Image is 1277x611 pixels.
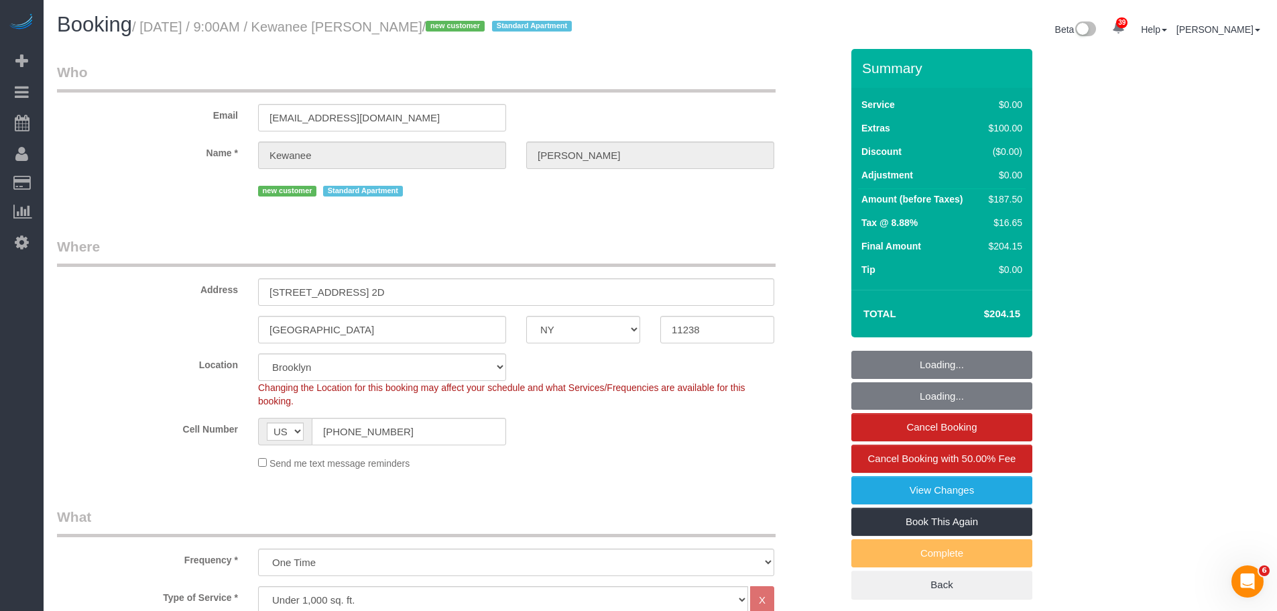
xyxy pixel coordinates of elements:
[983,145,1022,158] div: ($0.00)
[862,60,1026,76] h3: Summary
[8,13,35,32] img: Automaid Logo
[426,21,484,32] span: new customer
[851,508,1032,536] a: Book This Again
[47,586,248,604] label: Type of Service *
[861,168,913,182] label: Adjustment
[258,382,745,406] span: Changing the Location for this booking may affect your schedule and what Services/Frequencies are...
[861,121,890,135] label: Extras
[983,216,1022,229] div: $16.65
[258,142,506,169] input: First Name
[57,13,132,36] span: Booking
[47,142,248,160] label: Name *
[422,19,576,34] span: /
[983,168,1022,182] div: $0.00
[868,453,1016,464] span: Cancel Booking with 50.00% Fee
[1055,24,1097,35] a: Beta
[47,353,248,372] label: Location
[1105,13,1132,43] a: 39
[861,216,918,229] label: Tax @ 8.88%
[132,19,576,34] small: / [DATE] / 9:00AM / Kewanee [PERSON_NAME]
[1074,21,1096,39] img: New interface
[851,571,1032,599] a: Back
[851,476,1032,504] a: View Changes
[983,192,1022,206] div: $187.50
[861,145,902,158] label: Discount
[1116,17,1128,28] span: 39
[944,309,1020,320] h4: $204.15
[57,62,776,93] legend: Who
[312,418,506,445] input: Cell Number
[861,239,921,253] label: Final Amount
[258,104,506,131] input: Email
[269,458,410,469] span: Send me text message reminders
[47,104,248,122] label: Email
[1231,565,1264,598] iframe: Intercom live chat
[861,98,895,111] label: Service
[47,418,248,436] label: Cell Number
[258,186,316,197] span: new customer
[492,21,572,32] span: Standard Apartment
[851,445,1032,473] a: Cancel Booking with 50.00% Fee
[1259,565,1270,576] span: 6
[660,316,774,343] input: Zip Code
[526,142,774,169] input: Last Name
[983,121,1022,135] div: $100.00
[863,308,896,319] strong: Total
[983,239,1022,253] div: $204.15
[258,316,506,343] input: City
[47,549,248,567] label: Frequency *
[861,263,875,276] label: Tip
[861,192,963,206] label: Amount (before Taxes)
[57,507,776,537] legend: What
[47,278,248,296] label: Address
[1176,24,1260,35] a: [PERSON_NAME]
[983,263,1022,276] div: $0.00
[851,413,1032,441] a: Cancel Booking
[57,237,776,267] legend: Where
[323,186,403,197] span: Standard Apartment
[1141,24,1167,35] a: Help
[983,98,1022,111] div: $0.00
